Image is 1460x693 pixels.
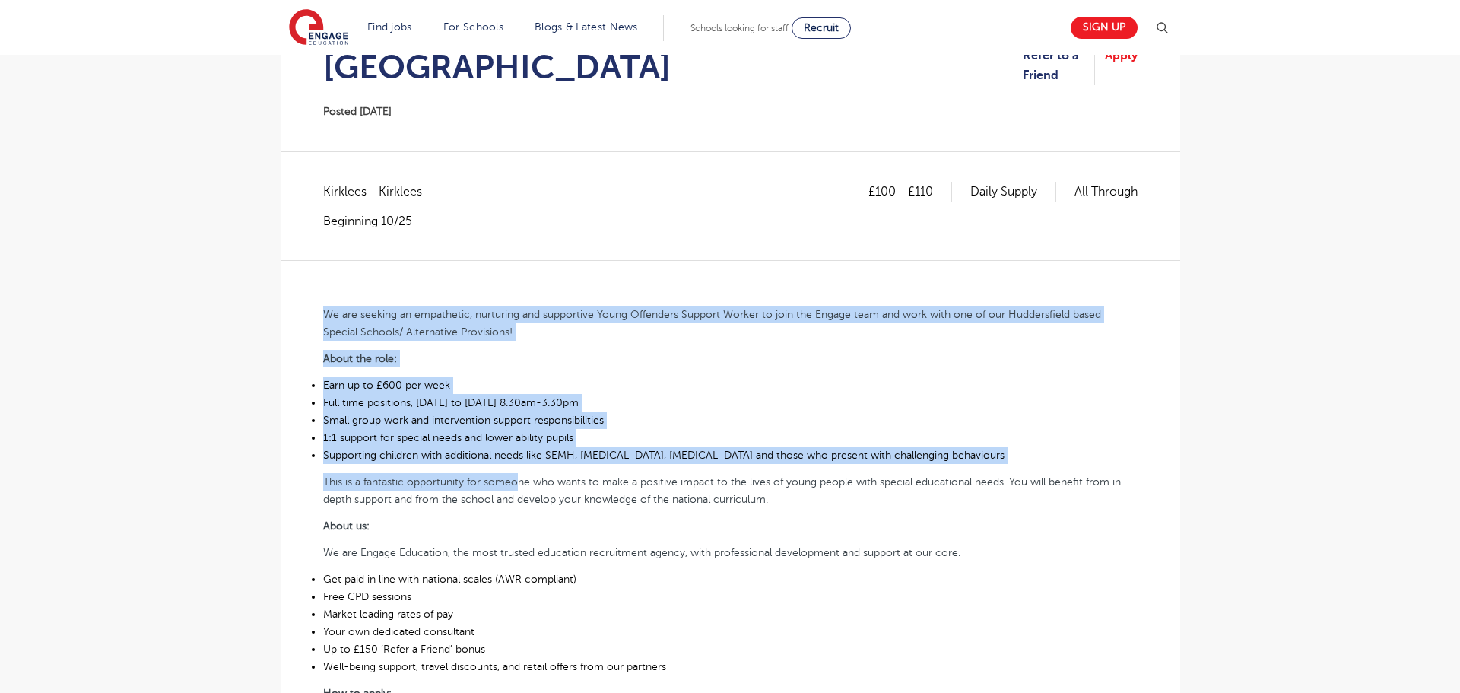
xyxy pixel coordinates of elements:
[1023,46,1095,86] a: Refer to a Friend
[323,429,1138,447] li: 1:1 support for special needs and lower ability pupils
[323,412,1138,429] li: Small group work and intervention support responsibilities
[323,182,437,202] span: Kirklees - Kirklees
[323,641,1138,658] li: Up to £150 ‘Refer a Friend’ bonus
[289,9,348,47] img: Engage Education
[690,23,789,33] span: Schools looking for staff
[367,21,412,33] a: Find jobs
[323,213,437,230] p: Beginning 10/25
[323,106,392,117] span: Posted [DATE]
[323,544,1138,561] p: We are Engage Education, the most trusted education recruitment agency, with professional develop...
[323,353,397,364] b: About the role:
[1074,182,1138,202] p: All Through
[323,606,1138,623] li: Market leading rates of pay
[1071,17,1138,39] a: Sign up
[323,623,1138,641] li: Your own dedicated consultant
[804,22,839,33] span: Recruit
[792,17,851,39] a: Recruit
[323,658,1138,676] li: Well-being support, travel discounts, and retail offers from our partners
[323,447,1138,464] li: Supporting children with additional needs like SEMH, [MEDICAL_DATA], [MEDICAL_DATA] and those who...
[323,588,1138,606] li: Free CPD sessions
[323,520,370,532] b: About us:
[1105,46,1138,86] a: Apply
[323,394,1138,412] li: Full time positions, [DATE] to [DATE] 8.30am-3.30pm
[323,571,1138,588] li: Get paid in line with national scales (AWR compliant)
[443,21,503,33] a: For Schools
[323,306,1138,341] p: We are seeking an empathetic, nurturing and supportive Young Offenders Support Worker to join the...
[535,21,638,33] a: Blogs & Latest News
[323,473,1138,508] p: This is a fantastic opportunity for someone who wants to make a positive impact to the lives of y...
[323,377,1138,394] li: Earn up to £600 per week
[970,182,1056,202] p: Daily Supply
[868,182,952,202] p: £100 - £110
